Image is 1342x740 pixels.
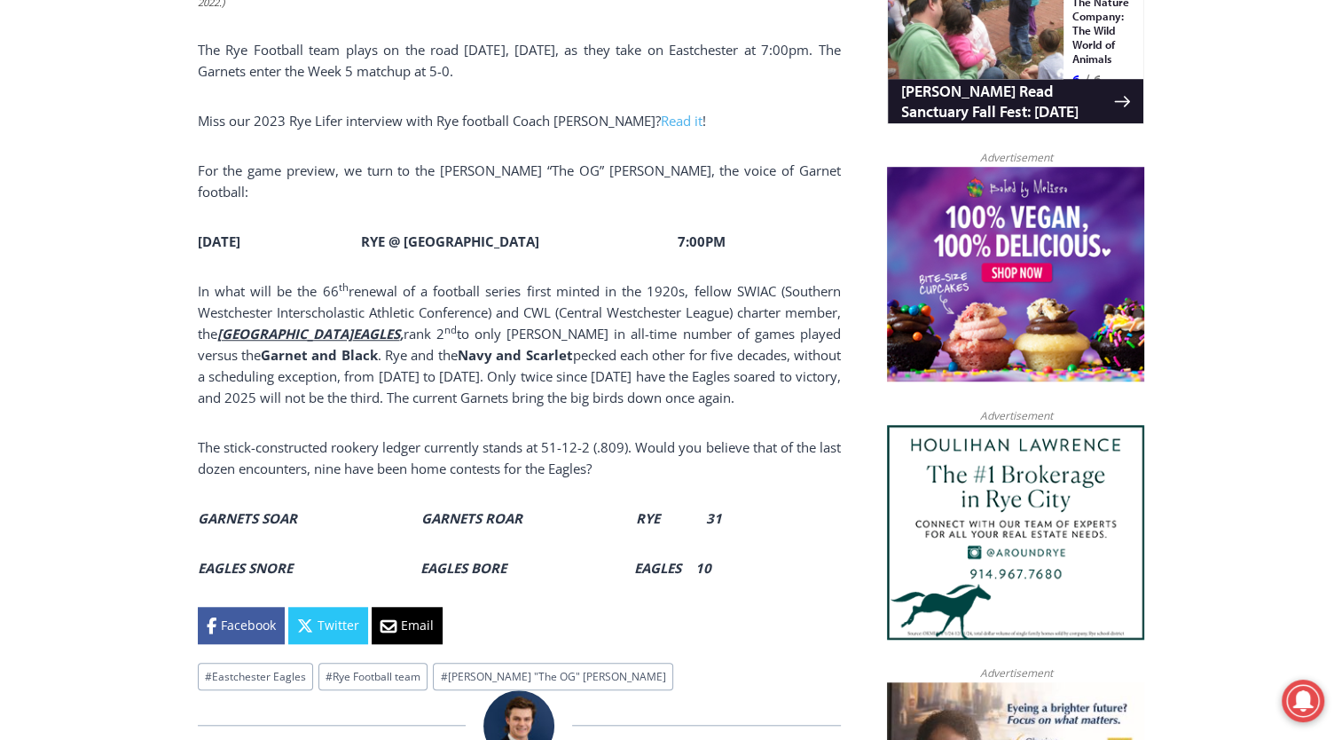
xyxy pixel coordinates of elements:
[198,663,313,690] a: #Eastchester Eagles
[887,425,1144,640] img: Houlihan Lawrence The #1 Brokerage in Rye City
[887,167,1144,382] img: Baked by Melissa
[326,669,333,684] span: #
[217,325,353,342] u: [GEOGRAPHIC_DATA]
[448,1,838,172] div: Apply Now <> summer and RHS senior internships available
[198,160,841,202] p: For the game preview, we turn to the [PERSON_NAME] “The OG” [PERSON_NAME], the voice of Garnet fo...
[185,50,247,163] div: Two by Two Animal Haven & The Nature Company: The Wild World of Animals
[372,607,443,644] a: Email
[1,177,256,221] a: [PERSON_NAME] Read Sanctuary Fall Fest: [DATE]
[198,110,841,131] p: Miss our 2023 Rye Lifer interview with Rye football Coach [PERSON_NAME]? !
[444,323,457,336] sup: nd
[433,663,672,690] a: #[PERSON_NAME] "The OG" [PERSON_NAME]
[338,280,348,294] sup: th
[961,149,1070,166] span: Advertisement
[198,168,202,185] div: /
[464,177,822,216] span: Intern @ [DOMAIN_NAME]
[14,178,227,219] h4: [PERSON_NAME] Read Sanctuary Fall Fest: [DATE]
[440,669,447,684] span: #
[961,407,1070,424] span: Advertisement
[661,112,702,130] a: Read it
[205,669,212,684] span: #
[198,280,841,408] p: In what will be the 66 renewal of a football series first minted in the 1920s, fellow SWIAC (Sout...
[261,346,378,364] strong: Garnet and Black
[207,168,215,185] div: 6
[318,663,428,690] a: #Rye Football team
[198,509,722,527] em: GARNETS SOAR GARNETS ROAR RYE 31
[185,168,193,185] div: 6
[288,607,368,644] a: Twitter
[961,665,1070,681] span: Advertisement
[198,437,841,479] p: The stick-constructed rookery ledger currently stands at 51-12-2 (.809). Would you believe that o...
[198,232,726,250] strong: [DATE] RYE @ [GEOGRAPHIC_DATA] 7:00PM
[198,39,841,82] p: The Rye Football team plays on the road [DATE], [DATE], as they take on Eastchester at 7:00pm. Th...
[427,172,859,221] a: Intern @ [DOMAIN_NAME]
[400,325,404,342] em: ,
[458,346,573,364] strong: Navy and Scarlet
[198,559,711,577] em: EAGLES SNORE EAGLES BORE EAGLES 10
[353,325,400,342] u: EAGLES
[198,607,285,644] a: Facebook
